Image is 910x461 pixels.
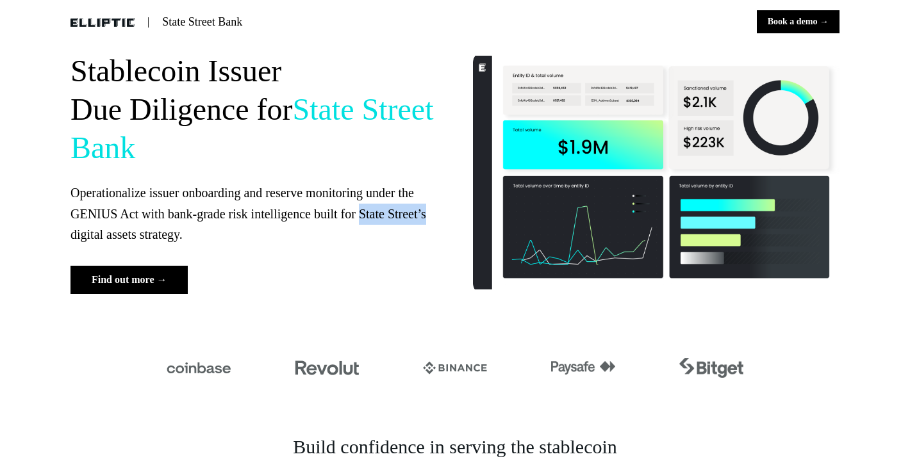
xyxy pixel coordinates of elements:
[70,182,437,245] p: Operationalize issuer onboarding and reserve monitoring under the GENIUS Act with bank-grade risk...
[162,13,242,31] p: State Street Bank
[147,14,149,29] p: |
[757,10,840,33] button: Book a demo →
[70,266,188,294] button: Find out more →
[70,52,437,167] p: Stablecoin Issuer Due Diligence for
